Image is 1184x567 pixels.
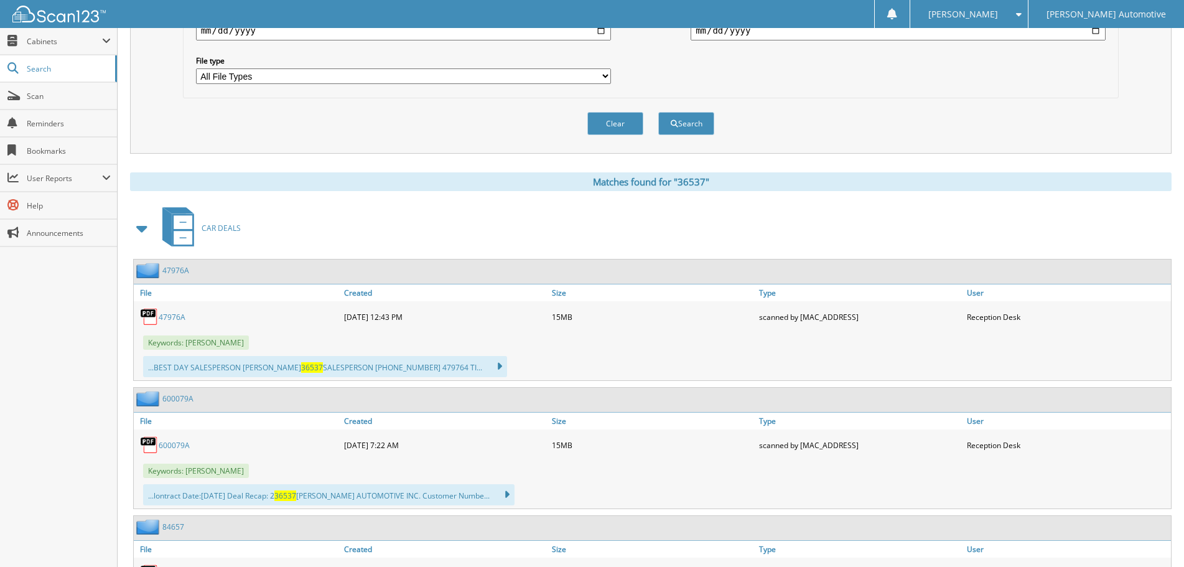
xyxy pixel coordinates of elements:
a: 600079A [162,393,193,404]
img: folder2.png [136,391,162,406]
div: Reception Desk [964,433,1171,457]
a: Type [756,413,963,429]
span: Cabinets [27,36,102,47]
div: ...lontract Date:[DATE] Deal Recap: 2 [PERSON_NAME] AUTOMOTIVE INC. Customer Numbe... [143,484,515,505]
a: CAR DEALS [155,204,241,253]
div: scanned by [MAC_ADDRESS] [756,304,963,329]
a: Type [756,284,963,301]
div: [DATE] 7:22 AM [341,433,548,457]
img: folder2.png [136,519,162,535]
a: User [964,541,1171,558]
span: 36537 [274,490,296,501]
div: Reception Desk [964,304,1171,329]
a: File [134,284,341,301]
input: start [196,21,611,40]
span: Help [27,200,111,211]
a: Type [756,541,963,558]
span: [PERSON_NAME] Automotive [1046,11,1166,18]
span: Scan [27,91,111,101]
img: PDF.png [140,307,159,326]
div: Matches found for "36537" [130,172,1172,191]
div: [DATE] 12:43 PM [341,304,548,329]
a: Created [341,541,548,558]
a: File [134,413,341,429]
button: Clear [587,112,643,135]
div: 15MB [549,433,756,457]
a: User [964,413,1171,429]
span: Reminders [27,118,111,129]
span: [PERSON_NAME] [928,11,998,18]
span: Keywords: [PERSON_NAME] [143,464,249,478]
span: Bookmarks [27,146,111,156]
span: Keywords: [PERSON_NAME] [143,335,249,350]
img: scan123-logo-white.svg [12,6,106,22]
a: Size [549,541,756,558]
span: Search [27,63,109,74]
label: File type [196,55,611,66]
span: Announcements [27,228,111,238]
span: User Reports [27,173,102,184]
a: 47976A [162,265,189,276]
a: Size [549,284,756,301]
button: Search [658,112,714,135]
a: 84657 [162,522,184,532]
img: PDF.png [140,436,159,454]
img: folder2.png [136,263,162,278]
a: File [134,541,341,558]
input: end [691,21,1106,40]
a: 600079A [159,440,190,451]
a: Created [341,413,548,429]
a: Created [341,284,548,301]
a: Size [549,413,756,429]
span: CAR DEALS [202,223,241,233]
div: scanned by [MAC_ADDRESS] [756,433,963,457]
a: 47976A [159,312,185,322]
div: ...BEST DAY SALESPERSON [PERSON_NAME] SALESPERSON [PHONE_NUMBER] 479764 TI... [143,356,507,377]
div: 15MB [549,304,756,329]
a: User [964,284,1171,301]
span: 36537 [301,362,323,373]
